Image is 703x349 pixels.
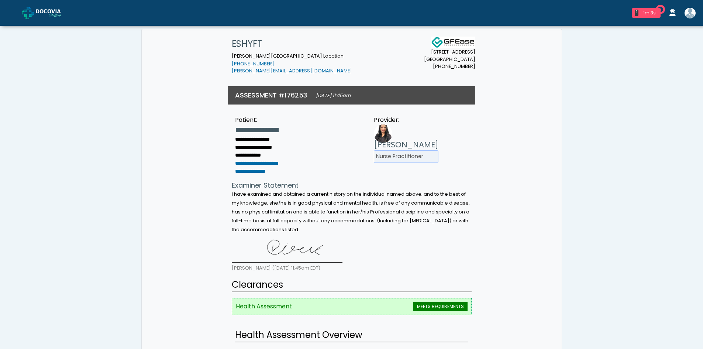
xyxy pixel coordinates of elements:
[424,48,475,70] small: [STREET_ADDRESS] [GEOGRAPHIC_DATA] [PHONE_NUMBER]
[232,265,320,271] small: [PERSON_NAME] ([DATE] 11:45am EDT)
[235,90,307,100] h3: ASSESSMENT #176253
[374,150,438,163] li: Nurse Practitioner
[641,10,658,16] div: 1m 3s
[36,9,73,17] img: Docovia
[235,116,279,124] div: Patient:
[232,37,352,51] h1: ESHYFT
[635,10,638,16] div: 1
[374,139,438,150] h3: [PERSON_NAME]
[22,1,73,25] a: Docovia
[232,181,472,189] h4: Examiner Statement
[431,37,475,48] img: Docovia Staffing Logo
[232,68,352,74] a: [PERSON_NAME][EMAIL_ADDRESS][DOMAIN_NAME]
[374,124,392,143] img: Provider image
[232,53,352,74] small: [PERSON_NAME][GEOGRAPHIC_DATA] Location
[232,237,342,263] img: EaLlRAAAAAZJREFUAwBbAJwcY5t6lAAAAABJRU5ErkJggg==
[685,8,696,18] img: Shakerra Crippen
[316,92,351,99] small: [DATE] 11:45am
[235,328,468,342] h2: Health Assessment Overview
[413,302,468,311] span: MEETS REQUIREMENTS
[232,191,470,233] small: I have examined and obtained a current history on the individual named above; and to the best of ...
[374,116,438,124] div: Provider:
[232,278,472,292] h2: Clearances
[232,61,274,67] a: [PHONE_NUMBER]
[22,7,34,19] img: Docovia
[232,298,472,315] li: Health Assessment
[627,5,665,21] a: 1 1m 3s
